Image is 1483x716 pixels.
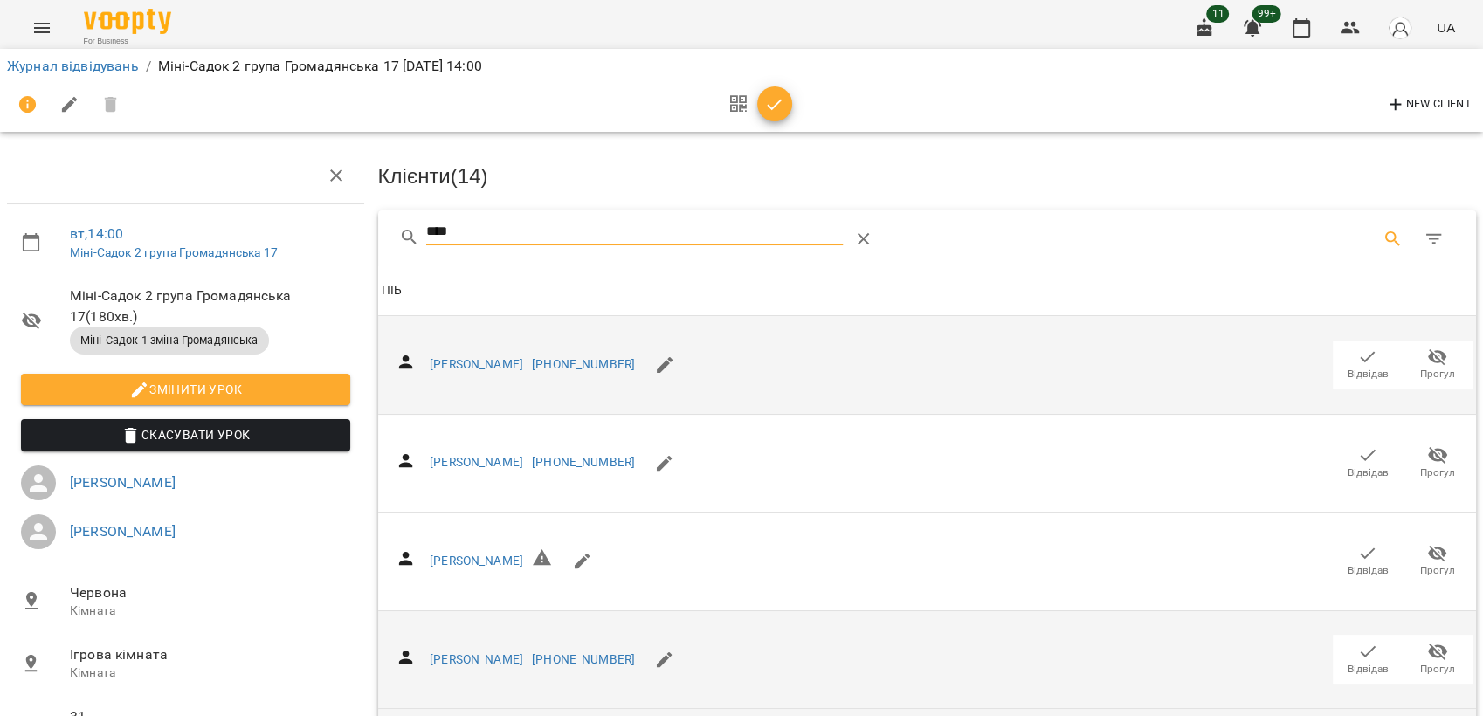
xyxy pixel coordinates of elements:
[1388,16,1412,40] img: avatar_s.png
[378,165,1477,188] h3: Клієнти ( 14 )
[1437,18,1455,37] span: UA
[1348,367,1389,382] span: Відвідав
[21,374,350,405] button: Змінити урок
[1348,563,1389,578] span: Відвідав
[7,58,139,74] a: Журнал відвідувань
[21,7,63,49] button: Menu
[532,357,635,371] a: [PHONE_NUMBER]
[1420,367,1455,382] span: Прогул
[1385,94,1472,115] span: New Client
[382,280,402,301] div: ПІБ
[1348,662,1389,677] span: Відвідав
[1348,465,1389,480] span: Відвідав
[1430,11,1462,44] button: UA
[1413,218,1455,260] button: Фільтр
[1372,218,1414,260] button: Search
[1403,537,1473,586] button: Прогул
[84,36,171,47] span: For Business
[1403,341,1473,389] button: Прогул
[1420,465,1455,480] span: Прогул
[1420,563,1455,578] span: Прогул
[70,286,350,327] span: Міні-Садок 2 група Громадянська 17 ( 180 хв. )
[21,419,350,451] button: Скасувати Урок
[532,547,553,575] h6: Невірний формат телефону ${ phone }
[70,582,350,603] span: Червона
[1333,635,1403,684] button: Відвідав
[1403,438,1473,487] button: Прогул
[430,357,523,371] a: [PERSON_NAME]
[84,9,171,34] img: Voopty Logo
[532,652,635,666] a: [PHONE_NUMBER]
[7,56,1476,77] nav: breadcrumb
[1333,537,1403,586] button: Відвідав
[35,379,336,400] span: Змінити урок
[70,523,176,540] a: [PERSON_NAME]
[70,245,278,259] a: Міні-Садок 2 група Громадянська 17
[70,333,269,348] span: Міні-Садок 1 зміна Громадянська
[382,280,1473,301] span: ПІБ
[1333,438,1403,487] button: Відвідав
[146,56,151,77] li: /
[70,644,350,665] span: Ігрова кімната
[430,554,523,568] a: [PERSON_NAME]
[70,474,176,491] a: [PERSON_NAME]
[1252,5,1281,23] span: 99+
[1403,635,1473,684] button: Прогул
[426,218,843,246] input: Search
[70,664,350,682] p: Кімната
[382,280,402,301] div: Sort
[1381,91,1476,119] button: New Client
[1420,662,1455,677] span: Прогул
[1333,341,1403,389] button: Відвідав
[430,455,523,469] a: [PERSON_NAME]
[430,652,523,666] a: [PERSON_NAME]
[70,225,123,242] a: вт , 14:00
[1206,5,1229,23] span: 11
[378,210,1477,266] div: Table Toolbar
[35,424,336,445] span: Скасувати Урок
[70,602,350,620] p: Кімната
[158,56,482,77] p: Міні-Садок 2 група Громадянська 17 [DATE] 14:00
[532,455,635,469] a: [PHONE_NUMBER]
